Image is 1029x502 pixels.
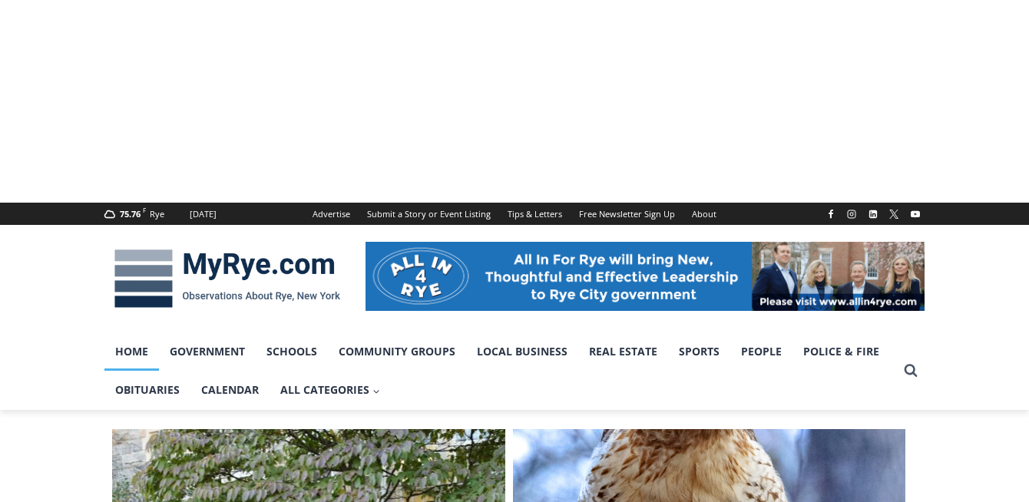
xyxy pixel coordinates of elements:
[150,207,164,221] div: Rye
[143,206,146,214] span: F
[906,205,925,223] a: YouTube
[499,203,571,225] a: Tips & Letters
[104,332,897,410] nav: Primary Navigation
[730,332,792,371] a: People
[359,203,499,225] a: Submit a Story or Event Listing
[683,203,725,225] a: About
[280,381,380,398] span: All Categories
[885,205,903,223] a: X
[256,332,328,371] a: Schools
[792,332,890,371] a: Police & Fire
[270,371,391,409] a: All Categories
[897,357,925,385] button: View Search Form
[466,332,578,371] a: Local Business
[578,332,668,371] a: Real Estate
[104,371,190,409] a: Obituaries
[159,332,256,371] a: Government
[190,371,270,409] a: Calendar
[104,332,159,371] a: Home
[366,242,925,311] img: All in for Rye
[328,332,466,371] a: Community Groups
[571,203,683,225] a: Free Newsletter Sign Up
[864,205,882,223] a: Linkedin
[304,203,725,225] nav: Secondary Navigation
[304,203,359,225] a: Advertise
[120,208,141,220] span: 75.76
[842,205,861,223] a: Instagram
[668,332,730,371] a: Sports
[104,239,350,319] img: MyRye.com
[822,205,840,223] a: Facebook
[190,207,217,221] div: [DATE]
